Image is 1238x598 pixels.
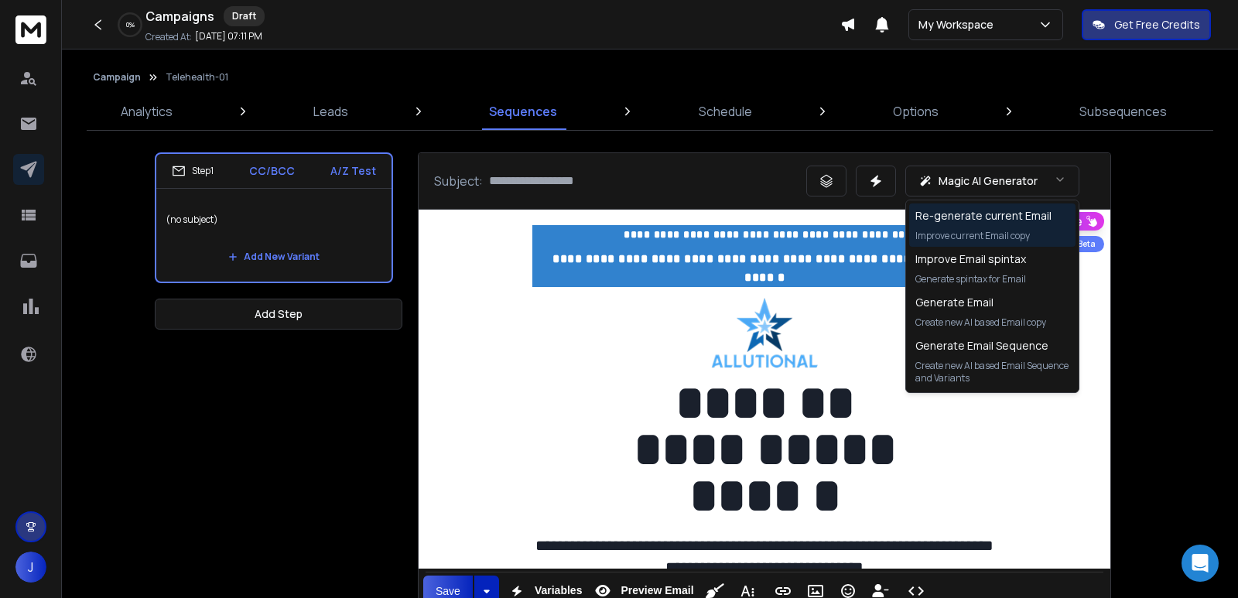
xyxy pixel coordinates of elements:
p: Generate spintax for Email [915,273,1026,285]
p: A/Z Test [330,163,376,179]
p: Get Free Credits [1114,17,1200,32]
h1: Re-generate current Email [915,208,1052,224]
h1: Campaigns [145,7,214,26]
p: Options [893,102,939,121]
p: Analytics [121,102,173,121]
p: Leads [313,102,348,121]
h1: Generate Email Sequence [915,338,1069,354]
p: 0 % [126,20,135,29]
p: Create new AI based Email Sequence and Variants [915,360,1069,384]
p: Create new AI based Email copy [915,316,1046,329]
p: Telehealth-01 [166,71,228,84]
h1: Generate Email [915,295,1046,310]
div: Beta [1069,236,1104,252]
a: Schedule [689,93,761,130]
span: Preview Email [617,584,696,597]
p: Subject: [434,172,483,190]
p: Magic AI Generator [939,173,1038,189]
p: My Workspace [918,17,1000,32]
a: Options [884,93,948,130]
h1: Improve Email spintax [915,251,1026,267]
p: Improve current Email copy [915,230,1052,242]
p: Schedule [699,102,752,121]
a: Analytics [111,93,182,130]
p: (no subject) [166,198,382,241]
p: Subsequences [1079,102,1167,121]
button: Add Step [155,299,402,330]
span: Variables [532,584,586,597]
a: Subsequences [1070,93,1176,130]
p: CC/BCC [249,163,295,179]
button: Get Free Credits [1082,9,1211,40]
p: Sequences [489,102,557,121]
p: [DATE] 07:11 PM [195,30,262,43]
p: Created At: [145,31,192,43]
button: Magic AI Generator [905,166,1079,196]
button: Add New Variant [216,241,332,272]
div: Draft [224,6,265,26]
a: Leads [304,93,357,130]
a: Sequences [480,93,566,130]
button: Campaign [93,71,141,84]
button: J [15,552,46,583]
div: Open Intercom Messenger [1182,545,1219,582]
div: Step 1 [172,164,214,178]
li: Step1CC/BCCA/Z Test(no subject)Add New Variant [155,152,393,283]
